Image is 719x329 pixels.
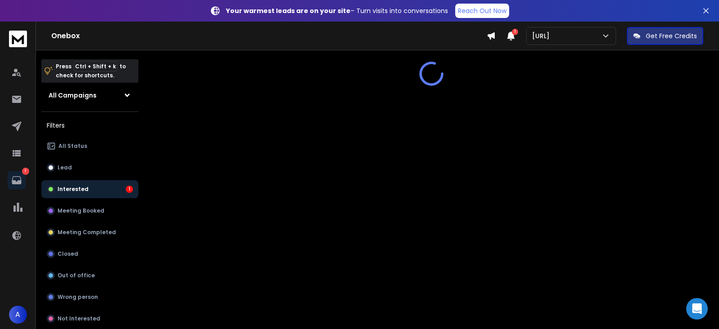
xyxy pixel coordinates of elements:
[58,142,87,150] p: All Status
[58,315,100,322] p: Not Interested
[9,306,27,324] button: A
[49,91,97,100] h1: All Campaigns
[41,119,138,132] h3: Filters
[41,223,138,241] button: Meeting Completed
[58,186,89,193] p: Interested
[74,61,117,71] span: Ctrl + Shift + k
[455,4,509,18] a: Reach Out Now
[41,267,138,285] button: Out of office
[41,137,138,155] button: All Status
[41,245,138,263] button: Closed
[646,31,697,40] p: Get Free Credits
[22,168,29,175] p: 1
[226,6,351,15] strong: Your warmest leads are on your site
[41,86,138,104] button: All Campaigns
[41,202,138,220] button: Meeting Booked
[58,272,95,279] p: Out of office
[58,207,104,214] p: Meeting Booked
[41,288,138,306] button: Wrong person
[41,180,138,198] button: Interested1
[8,171,26,189] a: 1
[686,298,708,320] div: Open Intercom Messenger
[58,164,72,171] p: Lead
[51,31,487,41] h1: Onebox
[9,31,27,47] img: logo
[58,250,78,258] p: Closed
[58,293,98,301] p: Wrong person
[58,229,116,236] p: Meeting Completed
[226,6,448,15] p: – Turn visits into conversations
[41,159,138,177] button: Lead
[458,6,506,15] p: Reach Out Now
[41,310,138,328] button: Not Interested
[126,186,133,193] div: 1
[627,27,703,45] button: Get Free Credits
[512,29,518,35] span: 1
[532,31,553,40] p: [URL]
[56,62,126,80] p: Press to check for shortcuts.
